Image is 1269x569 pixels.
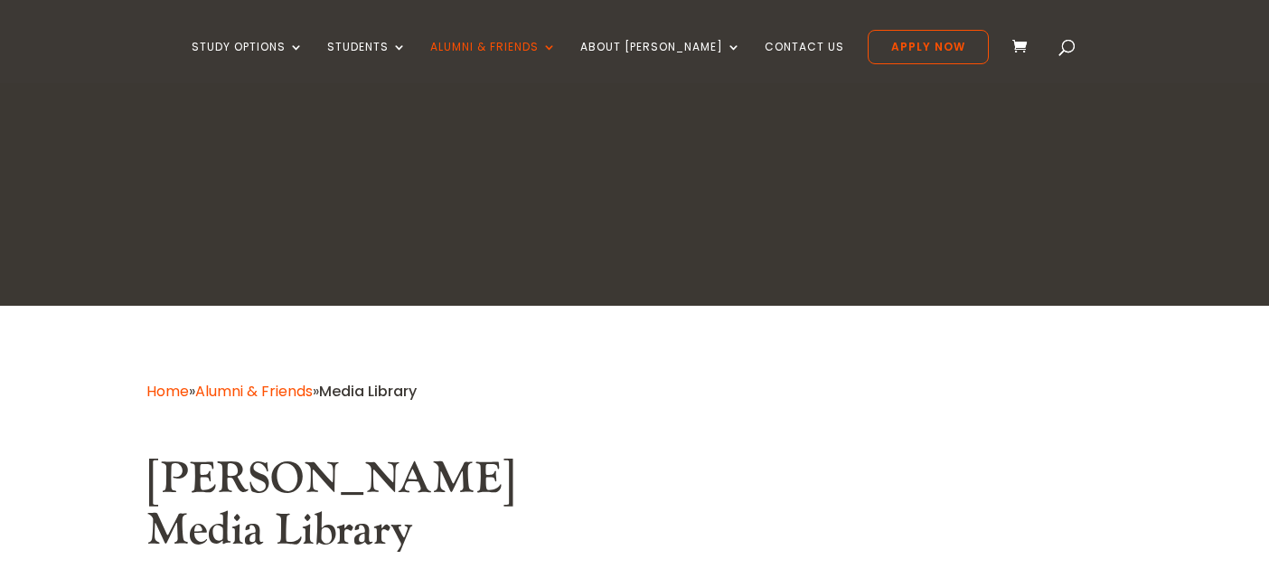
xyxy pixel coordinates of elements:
span: » » [146,381,417,402]
span: Media Library [319,381,417,402]
a: Apply Now [868,30,989,64]
h2: [PERSON_NAME] Media Library [146,453,607,566]
a: Contact Us [765,41,844,83]
a: About [PERSON_NAME] [580,41,741,83]
a: Alumni & Friends [195,381,313,402]
a: Students [327,41,407,83]
a: Alumni & Friends [430,41,557,83]
a: Study Options [192,41,304,83]
a: Home [146,381,189,402]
